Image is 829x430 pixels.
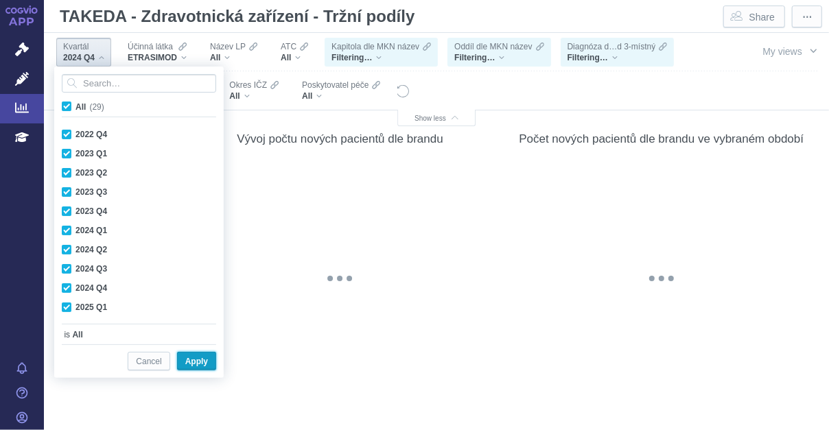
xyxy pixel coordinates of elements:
span: Show less [414,115,458,122]
span: All [229,91,240,101]
span: Filtering… [331,52,372,63]
span: Název LP [210,41,246,52]
span: Filtering… [454,52,495,63]
button: Cancel [128,352,170,370]
span: Diagnóza d…d 3-místný [568,41,656,52]
span: All [302,91,312,101]
span: Cancel [136,353,161,370]
span: Kvartál [63,41,89,52]
div: Oddíl dle MKN názevFiltering… [447,38,550,67]
span: ATC [281,41,296,52]
span: Kapitola dle MKN název [331,41,419,52]
span: ⋯ [802,10,812,24]
span: All [281,52,291,63]
button: My views [749,38,829,64]
div: Název LPAll [203,38,264,67]
div: Filters [54,33,716,110]
span: Poskytovatel péče [302,80,369,91]
span: Okres IČZ [229,80,267,91]
div: Kvartál2024 Q4 [56,38,111,67]
button: Share dashboard [723,5,785,27]
div: Show as table [766,403,791,428]
span: ETRASIMOD [128,52,177,63]
div: More actions [476,101,501,126]
div: ATCAll [274,38,315,67]
input: Search attribute values [62,74,216,93]
div: Poskytovatel péčeAll [295,76,387,105]
button: Show less [397,110,476,126]
div: Počet nových pacientů dle brandu ve vybraném období [519,132,804,146]
div: More actions [797,403,822,428]
span: My views [762,46,802,57]
span: (29) [89,102,104,112]
div: Diagnóza d…d 3-místnýFiltering… [561,38,675,67]
div: Vývoj počtu nových pacientů dle brandu [237,132,443,146]
div: More actions [797,101,822,126]
span: Share [749,10,775,24]
div: Kapitola dle MKN názevFiltering… [325,38,438,67]
b: All [72,328,82,342]
button: Apply [177,352,216,370]
h1: TAKEDA - Zdravotnická zařízení - Tržní podíly [54,3,421,30]
span: Účinná látka [128,41,173,52]
span: 2024 Q4 [63,52,95,63]
div: Show original visualization [766,101,791,126]
div: Účinná látkaETRASIMOD [121,38,194,67]
span: Filtering… [568,52,608,63]
span: Apply [185,353,208,370]
button: More actions [792,5,822,27]
span: All [210,52,220,63]
span: is [62,328,72,342]
div: Okres IČZAll [222,76,285,105]
button: Reset all filters [395,84,410,99]
span: Oddíl dle MKN název [454,41,532,52]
